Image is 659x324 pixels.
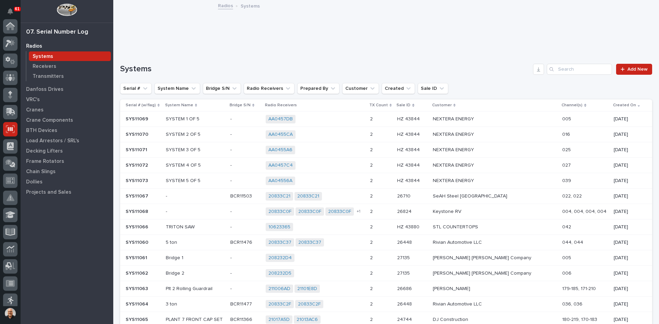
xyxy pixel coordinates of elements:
a: 20833C2F [268,301,291,307]
p: SYS11072 [126,161,149,168]
p: 022, 022 [562,193,608,199]
p: 042 [562,224,608,230]
a: Radios [218,1,233,9]
a: Danfoss Drives [21,84,113,94]
p: Systems [241,2,260,9]
p: 179-185, 171-210 [562,286,608,292]
a: AA0455CA [268,132,293,137]
p: 036, 036 [562,301,608,307]
p: 2 [370,285,374,292]
a: Frame Rotators [21,156,113,166]
p: - [230,177,233,184]
p: HZ 43844 [397,115,421,122]
a: 20833C0F [298,209,321,215]
p: HZ 43844 [397,130,421,137]
p: BCR11476 [230,238,254,245]
p: HZ 43880 [397,223,421,230]
tr: SYS11062SYS11062 Bridge 2-- 208232D5 22 2713527135 [PERSON_NAME] [PERSON_NAME] Company006[DATE] [120,266,652,281]
p: [DATE] [614,255,641,261]
p: System Name [165,101,193,109]
p: SYSTEM 2 OF 5 [166,132,225,137]
p: BCR11366 [230,315,254,323]
p: - [230,254,233,261]
p: SYS11067 [126,192,150,199]
p: Frame Rotators [26,158,64,165]
p: NEXTERA ENERGY [433,132,553,137]
a: Load Arrestors / SRL's [21,135,113,146]
a: Transmitters [26,71,113,81]
tr: SYS11070SYS11070 SYSTEM 2 OF 5-- AA0455CA 22 HZ 43844HZ 43844 NEXTERA ENERGY016[DATE] [120,127,652,142]
a: 20833C2F [298,301,321,307]
p: [DATE] [614,271,641,276]
p: 26686 [397,285,413,292]
a: AA0457DB [268,116,293,122]
p: 2 [370,238,374,245]
p: HZ 43844 [397,177,421,184]
tr: SYS11063SYS11063 Plt 2 Rolling Guardrail-- 211006AD 21101E8D 22 2668626686 [PERSON_NAME]179-185, ... [120,281,652,297]
p: 5 ton [166,240,225,245]
p: - [230,207,233,215]
p: [DATE] [614,147,641,153]
p: DJ Construction [433,317,553,323]
a: 20833C0F [328,209,351,215]
p: Decking Lifters [26,148,63,154]
p: [DATE] [614,163,641,168]
p: Load Arrestors / SRL's [26,138,79,144]
p: Rivian Automotive LLC [433,301,553,307]
p: SYSTEM 3 OF 5 [166,147,225,153]
p: 27135 [397,254,411,261]
p: 2 [370,207,374,215]
p: SYS11065 [126,315,149,323]
button: Sale ID [418,83,448,94]
p: [PERSON_NAME] [PERSON_NAME] Company [433,271,553,276]
a: 21101E8D [297,286,317,292]
p: 26710 [397,192,412,199]
p: Radios [26,43,42,49]
p: 2 [370,223,374,230]
p: SYS11070 [126,130,150,137]
a: 21013AC6 [297,317,318,323]
p: SeAH Steel [GEOGRAPHIC_DATA] [433,193,553,199]
button: Radio Receivers [244,83,294,94]
p: 3 ton [166,301,225,307]
p: Cranes [26,107,44,113]
p: Transmitters [33,73,64,80]
tr: SYS11068SYS11068 --- 20833C0F 20833C0F 20833C0F +122 2682426824 Keystone RV004, 004, 004, 004[DATE] [120,204,652,219]
a: 10623365 [268,224,290,230]
p: SYS11061 [126,254,149,261]
p: [DATE] [614,286,641,292]
p: [PERSON_NAME] [PERSON_NAME] Company [433,255,553,261]
p: [DATE] [614,193,641,199]
p: NEXTERA ENERGY [433,163,553,168]
p: [DATE] [614,224,641,230]
a: 20833C21 [297,193,319,199]
p: SYSTEM 4 OF 5 [166,163,225,168]
img: Workspace Logo [57,3,77,16]
p: Plt 2 Rolling Guardrail [166,286,225,292]
a: AA0457C4 [268,163,293,168]
a: 211006AD [268,286,290,292]
p: SYS11062 [126,269,149,276]
p: BTH Devices [26,128,57,134]
p: 26448 [397,238,413,245]
p: 2 [370,115,374,122]
p: PLANT 7 FRONT CAP SET [166,317,225,323]
p: 2 [370,177,374,184]
p: 005 [562,116,608,122]
a: 20833C37 [268,240,291,245]
input: Search [547,64,612,75]
a: Systems [26,51,113,61]
p: Dollies [26,179,43,185]
button: users-avatar [3,306,18,321]
p: SYS11066 [126,223,150,230]
p: SYS11063 [126,285,149,292]
button: Prepared By [297,83,339,94]
p: - [230,115,233,122]
p: Bridge 2 [166,271,225,276]
button: System Name [154,83,200,94]
a: Radios [21,41,113,51]
p: - [230,269,233,276]
tr: SYS11072SYS11072 SYSTEM 4 OF 5-- AA0457C4 22 HZ 43844HZ 43844 NEXTERA ENERGY027[DATE] [120,158,652,173]
p: TRITON SAW [166,224,225,230]
p: [DATE] [614,317,641,323]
